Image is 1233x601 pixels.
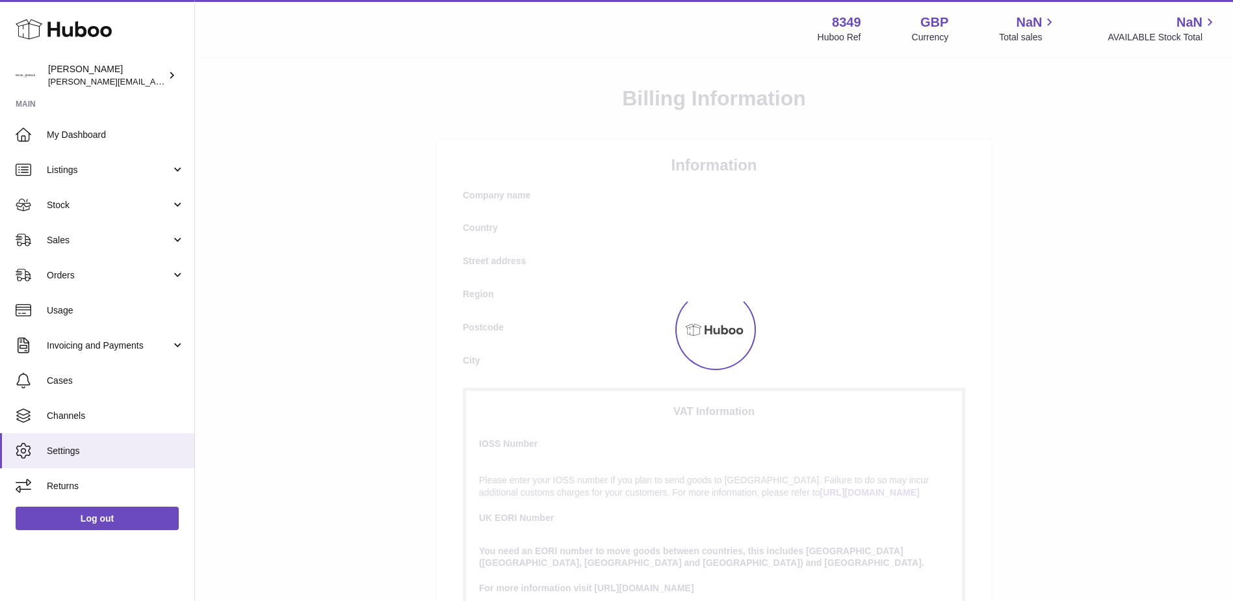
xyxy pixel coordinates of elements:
[1108,31,1217,44] span: AVAILABLE Stock Total
[999,31,1057,44] span: Total sales
[47,304,185,317] span: Usage
[999,14,1057,44] a: NaN Total sales
[920,14,948,31] strong: GBP
[47,164,171,176] span: Listings
[1176,14,1202,31] span: NaN
[47,234,171,247] span: Sales
[47,340,171,352] span: Invoicing and Payments
[47,410,185,422] span: Channels
[47,199,171,211] span: Stock
[47,480,185,492] span: Returns
[818,31,861,44] div: Huboo Ref
[912,31,949,44] div: Currency
[832,14,861,31] strong: 8349
[16,66,35,85] img: katy.taghizadeh@michelgermain.com
[1016,14,1042,31] span: NaN
[47,445,185,457] span: Settings
[1108,14,1217,44] a: NaN AVAILABLE Stock Total
[47,129,185,141] span: My Dashboard
[47,375,185,387] span: Cases
[48,63,165,88] div: [PERSON_NAME]
[47,269,171,282] span: Orders
[48,76,261,87] span: [PERSON_NAME][EMAIL_ADDRESS][DOMAIN_NAME]
[16,507,179,530] a: Log out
